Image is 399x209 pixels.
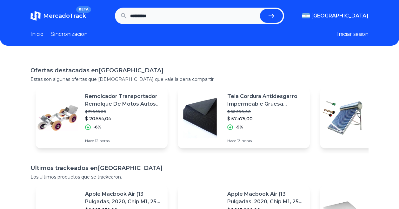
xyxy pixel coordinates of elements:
[320,96,364,140] img: Featured image
[43,12,86,19] span: MercadoTrack
[302,13,310,18] img: Argentina
[85,115,163,122] p: $ 20.554,04
[30,11,41,21] img: MercadoTrack
[302,12,369,20] button: [GEOGRAPHIC_DATA]
[93,125,101,130] p: -6%
[227,93,305,108] p: Tela Cordura Antidesgarro Impermeable Gruesa 600x600 X10 Mt
[85,109,163,114] p: $ 21.866,00
[30,11,86,21] a: MercadoTrackBETA
[227,138,305,143] p: Hace 13 horas
[178,96,222,140] img: Featured image
[30,76,369,82] p: Estas son algunas ofertas que [DEMOGRAPHIC_DATA] que vale la pena compartir.
[227,109,305,114] p: $ 60.500,00
[51,30,88,38] a: Sincronizacion
[36,96,80,140] img: Featured image
[311,12,369,20] span: [GEOGRAPHIC_DATA]
[76,6,91,13] span: BETA
[85,190,163,206] p: Apple Macbook Air (13 Pulgadas, 2020, Chip M1, 256 Gb De Ssd, 8 Gb De Ram) - Plata
[30,30,43,38] a: Inicio
[36,88,168,148] a: Featured imageRemolcador Transportador Remolque De Motos Autos 550382$ 21.866,00$ 20.554,04-6%Hac...
[227,190,305,206] p: Apple Macbook Air (13 Pulgadas, 2020, Chip M1, 256 Gb De Ssd, 8 Gb De Ram) - Plata
[30,164,369,173] h1: Ultimos trackeados en [GEOGRAPHIC_DATA]
[337,30,369,38] button: Iniciar sesion
[30,174,369,180] p: Los ultimos productos que se trackearon.
[30,66,369,75] h1: Ofertas destacadas en [GEOGRAPHIC_DATA]
[227,115,305,122] p: $ 57.475,00
[178,88,310,148] a: Featured imageTela Cordura Antidesgarro Impermeable Gruesa 600x600 X10 Mt$ 60.500,00$ 57.475,00-5...
[236,125,243,130] p: -5%
[85,138,163,143] p: Hace 12 horas
[85,93,163,108] p: Remolcador Transportador Remolque De Motos Autos 550382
